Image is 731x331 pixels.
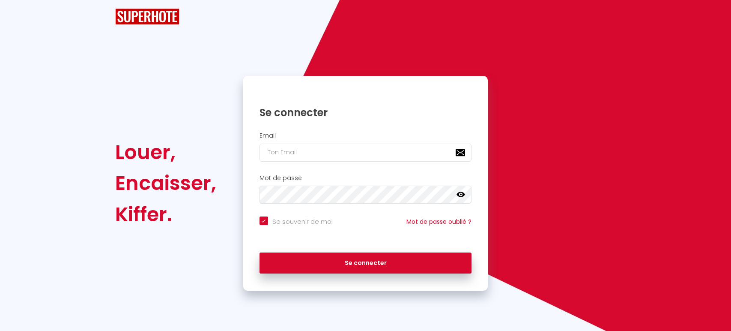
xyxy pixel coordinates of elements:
a: Mot de passe oublié ? [406,217,471,226]
input: Ton Email [260,144,472,162]
h2: Mot de passe [260,175,472,182]
div: Kiffer. [115,199,216,230]
button: Se connecter [260,253,472,274]
img: SuperHote logo [115,9,179,24]
h2: Email [260,132,472,139]
div: Louer, [115,137,216,168]
div: Encaisser, [115,168,216,199]
h1: Se connecter [260,106,472,119]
